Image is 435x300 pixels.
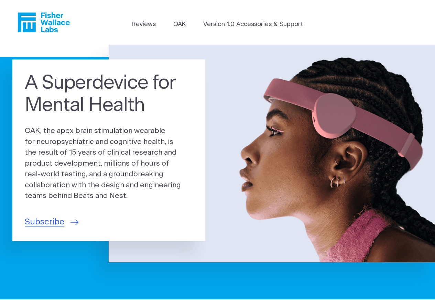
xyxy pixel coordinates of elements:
p: OAK, the apex brain stimulation wearable for neuropsychiatric and cognitive health, is the result... [25,125,193,201]
a: Version 1.0 Accessories & Support [203,20,303,29]
h1: A Superdevice for Mental Health [25,72,193,116]
a: Subscribe [25,216,78,229]
span: Subscribe [25,216,64,229]
a: Reviews [132,20,156,29]
a: Fisher Wallace [18,12,70,32]
a: OAK [173,20,186,29]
